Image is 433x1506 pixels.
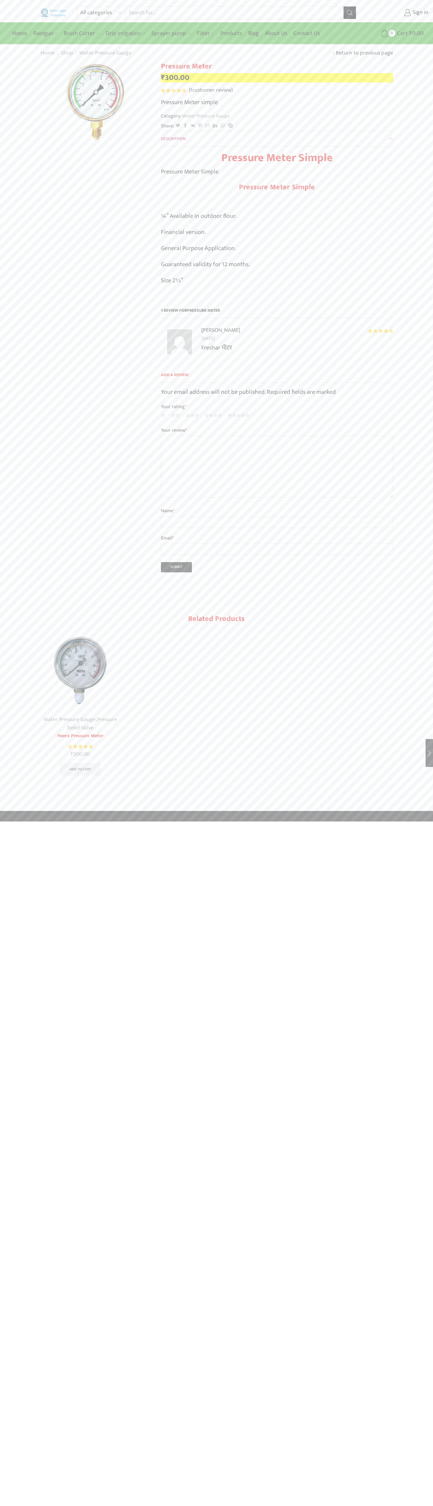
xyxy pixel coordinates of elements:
label: Your rating [161,403,393,410]
p: Financial version. [161,227,393,237]
div: Rated 5.00 out of 5 [161,88,186,93]
span: Share: [161,122,174,130]
a: 0 Cart ₹0.00 [362,28,424,39]
strong: Pressure Meter Simple [221,148,333,167]
a: Description [161,131,393,146]
a: Water Pressure Gauge [43,715,96,724]
span: 1 [161,88,187,93]
span: ₹ [71,750,73,759]
a: Home [40,49,55,57]
p: General Purpose Application. [161,243,393,253]
span: Rated out of 5 based on customer rating [161,88,186,93]
a: Home [9,26,30,41]
label: Name [161,507,393,515]
input: Submit [161,562,192,572]
span: Pressure Meter [187,307,220,314]
nav: Breadcrumb [40,49,132,57]
a: Products [217,26,245,41]
a: Add to cart: “Heera Pressure Meter” [60,763,101,776]
a: Filter [194,26,217,41]
p: Freshar मीटर [201,343,393,353]
a: Return to previous page [336,49,393,57]
span: Cart [395,29,408,37]
div: 1 / 1 [37,627,124,779]
p: Pressure Meter simple [161,97,393,107]
a: 1 of 5 stars [161,412,165,419]
strong: [PERSON_NAME] [201,326,240,335]
bdi: 500.00 [71,750,90,759]
div: , [40,716,121,732]
span: Rated out of 5 [368,329,393,333]
p: Pressure Meter Simple [161,167,393,177]
span: Your email address will not be published. Required fields are marked [161,387,336,397]
h1: Pressure Meter [161,62,393,71]
span: Related products [188,613,245,625]
h2: 1 review for [161,307,393,318]
p: Guaranteed validity for 12 months. [161,259,393,269]
a: Sprayer pump [148,26,193,41]
div: Rated 5.00 out of 5 [68,743,93,750]
strong: Pressure Meter Simple [239,181,315,193]
label: Your review [161,426,393,434]
a: Water Pressure Gauge [181,112,230,120]
bdi: 300.00 [161,71,189,84]
a: Contact Us [290,26,323,41]
a: Drip Irrigation [103,26,148,41]
a: 5 of 5 stars [228,412,249,419]
a: About Us [262,26,290,41]
a: 3 of 5 stars [186,412,199,419]
a: Sign in [366,7,428,18]
span: Rated out of 5 [68,743,93,750]
a: Brush Cutter [61,26,102,41]
label: Email [161,534,393,542]
a: (1customer review) [189,86,233,95]
input: Search for... [126,7,343,19]
img: Heera Pressure Meter [40,630,121,711]
a: Shop [61,49,73,57]
time: [DATE] [201,335,393,343]
button: Search button [344,7,356,19]
span: ₹ [409,29,412,38]
a: Raingun [30,26,61,41]
span: 0 [389,30,395,36]
img: Water-Pressure-Gauge [41,62,151,141]
span: 1 [190,86,192,95]
p: ¼” Available in outdoor flour. [161,211,393,221]
bdi: 0.00 [409,29,424,38]
span: Description [161,135,186,142]
span: ₹ [161,71,165,84]
a: 2 of 5 stars [171,412,180,419]
a: 4 of 5 stars [205,412,222,419]
a: Heera Pressure Meter [40,732,121,740]
p: Size 2½” [161,275,393,285]
a: Pressure Relief Valve [67,715,117,733]
div: Rated 5 out of 5 [368,329,393,333]
span: Sign in [411,9,428,17]
span: Category: [161,112,230,120]
a: Blog [245,26,262,41]
a: Water Pressure Gauge [79,49,132,57]
span: Add a review [161,372,393,383]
